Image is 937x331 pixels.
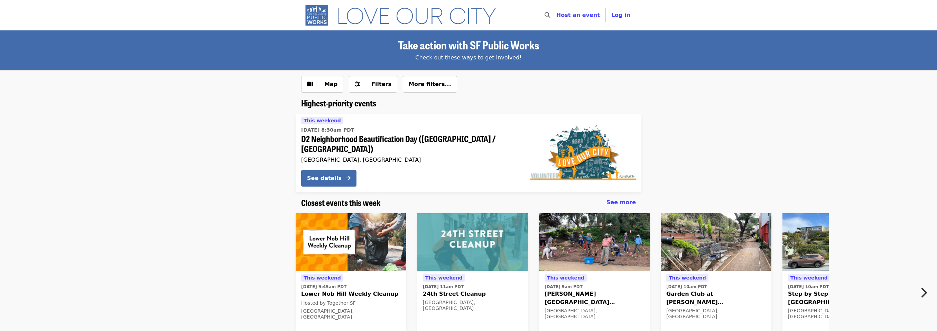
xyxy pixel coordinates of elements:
input: Search [554,7,560,23]
time: [DATE] 9am PDT [545,284,583,290]
span: 24th Street Cleanup [423,290,522,298]
button: See details [301,170,356,187]
div: Check out these ways to get involved! [301,54,636,62]
a: Closest events this week [301,198,381,208]
time: [DATE] 9:45am PDT [301,284,346,290]
span: This weekend [790,275,828,281]
div: [GEOGRAPHIC_DATA], [GEOGRAPHIC_DATA] [301,308,401,320]
span: Highest-priority events [301,97,376,109]
span: D2 Neighborhood Beautification Day ([GEOGRAPHIC_DATA] / [GEOGRAPHIC_DATA]) [301,134,519,154]
img: Glen Park Greenway Beautification Day organized by SF Public Works [539,213,650,271]
span: Map [324,81,337,87]
span: This weekend [304,118,341,123]
span: Log in [611,12,630,18]
i: chevron-right icon [920,286,927,299]
button: Log in [606,8,636,22]
span: See more [606,199,636,206]
div: [GEOGRAPHIC_DATA], [GEOGRAPHIC_DATA] [301,157,519,163]
span: More filters... [409,81,451,87]
span: Filters [371,81,391,87]
time: [DATE] 8:30am PDT [301,126,354,134]
span: Hosted by Together SF [301,300,356,306]
time: [DATE] 11am PDT [423,284,464,290]
div: See details [307,174,342,182]
a: See more [606,198,636,207]
span: This weekend [547,275,584,281]
span: Take action with SF Public Works [398,37,539,53]
span: Step by Step! [GEOGRAPHIC_DATA] Avalon Gardening Day [788,290,888,306]
div: [GEOGRAPHIC_DATA], [GEOGRAPHIC_DATA] [666,308,766,320]
div: [GEOGRAPHIC_DATA], [GEOGRAPHIC_DATA] [423,300,522,311]
time: [DATE] 10am PDT [788,284,829,290]
img: Garden Club at Burrows Pocket Park and The Green In-Between organized by SF Public Works [661,213,771,271]
div: [GEOGRAPHIC_DATA], [GEOGRAPHIC_DATA] [788,308,888,320]
img: Lower Nob Hill Weekly Cleanup organized by Together SF [296,213,406,271]
div: [GEOGRAPHIC_DATA], [GEOGRAPHIC_DATA] [545,308,644,320]
time: [DATE] 10am PDT [666,284,707,290]
img: SF Public Works - Home [301,4,506,26]
button: Show map view [301,76,343,93]
span: [PERSON_NAME][GEOGRAPHIC_DATA] [PERSON_NAME] Beautification Day [545,290,644,306]
span: Closest events this week [301,196,381,208]
button: Filters (0 selected) [349,76,397,93]
a: Host an event [556,12,600,18]
i: search icon [545,12,550,18]
img: D2 Neighborhood Beautification Day (Russian Hill / Fillmore) organized by SF Public Works [530,125,636,180]
a: See details for "D2 Neighborhood Beautification Day (Russian Hill / Fillmore)" [296,114,641,192]
span: This weekend [669,275,706,281]
i: map icon [307,81,313,87]
img: Step by Step! Athens Avalon Gardening Day organized by SF Public Works [782,213,893,271]
button: Next item [914,283,937,302]
span: This weekend [425,275,463,281]
button: More filters... [403,76,457,93]
span: This weekend [304,275,341,281]
span: Lower Nob Hill Weekly Cleanup [301,290,401,298]
div: Closest events this week [296,198,641,208]
span: Garden Club at [PERSON_NAME][GEOGRAPHIC_DATA] and The Green In-Between [666,290,766,306]
i: sliders-h icon [355,81,360,87]
i: arrow-right icon [346,175,351,181]
img: 24th Street Cleanup organized by SF Public Works [417,213,528,271]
